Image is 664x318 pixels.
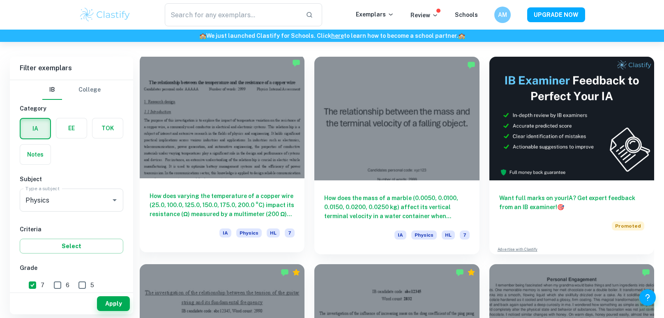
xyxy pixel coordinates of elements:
[109,194,120,206] button: Open
[612,221,644,230] span: Promoted
[639,289,656,306] button: Help and Feedback
[42,80,62,100] button: IB
[410,11,438,20] p: Review
[467,61,475,69] img: Marked
[41,281,44,290] span: 7
[90,281,94,290] span: 5
[467,268,475,277] div: Premium
[199,32,206,39] span: 🏫
[455,12,478,18] a: Schools
[489,57,654,180] img: Thumbnail
[150,191,295,219] h6: How does varying the temperature of a copper wire (25.0, 100.0, 125.0, 150.0, 175.0, 200.0 °C) im...
[456,268,464,277] img: Marked
[20,239,123,253] button: Select
[331,32,344,39] a: here
[66,281,69,290] span: 6
[494,7,511,23] button: AM
[527,7,585,22] button: UPGRADE NOW
[498,10,507,19] h6: AM
[324,194,469,221] h6: How does the mass of a marble (0.0050, 0.0100, 0.0150, 0.0200, 0.0250 kg) affect its vertical ter...
[20,104,123,113] h6: Category
[20,225,123,234] h6: Criteria
[292,59,300,67] img: Marked
[78,80,101,100] button: College
[642,268,650,277] img: Marked
[267,228,280,237] span: HL
[97,296,130,311] button: Apply
[281,268,289,277] img: Marked
[285,228,295,237] span: 7
[79,7,131,23] img: Clastify logo
[2,31,662,40] h6: We just launched Clastify for Schools. Click to learn how to become a school partner.
[20,263,123,272] h6: Grade
[489,57,654,254] a: Want full marks on yourIA? Get expert feedback from an IB examiner!PromotedAdvertise with Clastify
[56,118,87,138] button: EE
[460,230,470,240] span: 7
[92,118,123,138] button: TOK
[314,57,479,254] a: How does the mass of a marble (0.0050, 0.0100, 0.0150, 0.0200, 0.0250 kg) affect its vertical ter...
[25,185,60,192] label: Type a subject
[21,119,50,138] button: IA
[442,230,455,240] span: HL
[140,57,304,254] a: How does varying the temperature of a copper wire (25.0, 100.0, 125.0, 150.0, 175.0, 200.0 °C) im...
[219,228,231,237] span: IA
[20,145,51,164] button: Notes
[498,247,537,252] a: Advertise with Clastify
[557,204,564,210] span: 🎯
[356,10,394,19] p: Exemplars
[458,32,465,39] span: 🏫
[10,57,133,80] h6: Filter exemplars
[165,3,299,26] input: Search for any exemplars...
[499,194,644,212] h6: Want full marks on your IA ? Get expert feedback from an IB examiner!
[292,268,300,277] div: Premium
[394,230,406,240] span: IA
[20,175,123,184] h6: Subject
[42,80,101,100] div: Filter type choice
[236,228,262,237] span: Physics
[411,230,437,240] span: Physics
